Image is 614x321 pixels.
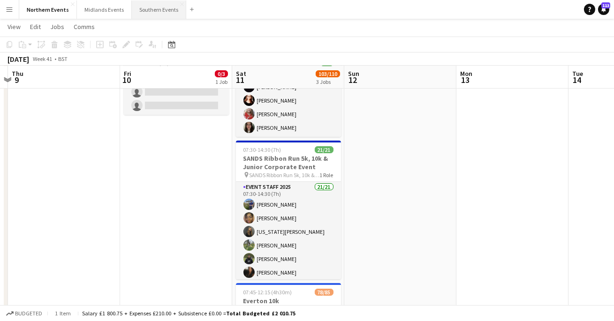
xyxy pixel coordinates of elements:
span: Mon [460,69,472,78]
div: [DATE] [8,54,29,64]
span: 10 [122,75,131,85]
span: 1 Role [320,172,334,179]
span: Tue [572,69,583,78]
span: 07:30-14:30 (7h) [243,146,281,153]
button: Northern Events [19,0,77,19]
span: Edit [30,22,41,31]
span: 11 [235,75,246,85]
h3: Everton 10k [236,297,341,305]
div: Salary £1 800.75 + Expenses £210.00 + Subsistence £0.00 = [82,310,296,317]
app-card-role: Kit Marshal4/406:45-12:15 (5h30m)[PERSON_NAME][PERSON_NAME][PERSON_NAME][PERSON_NAME] [236,64,341,137]
button: Midlands Events [77,0,132,19]
span: 103/110 [316,70,340,77]
span: Budgeted [15,310,42,317]
span: 21/21 [315,146,334,153]
span: Sat [236,69,246,78]
span: 07:45-12:15 (4h30m) [243,289,292,296]
span: View [8,22,21,31]
span: SANDS Ribbon Run 5k, 10k & Junior Corporate Event [250,172,320,179]
a: 113 [598,4,609,15]
div: BST [58,55,68,62]
span: 78/85 [315,289,334,296]
a: Edit [26,21,45,33]
span: Comms [74,22,95,31]
span: 9 [10,75,23,85]
span: 0/3 [215,70,228,77]
span: Sun [348,69,359,78]
span: 13 [459,75,472,85]
a: View [4,21,24,33]
h3: SANDS Ribbon Run 5k, 10k & Junior Corporate Event [236,154,341,171]
button: Southern Events [132,0,186,19]
app-job-card: 07:30-14:30 (7h)21/21SANDS Ribbon Run 5k, 10k & Junior Corporate Event SANDS Ribbon Run 5k, 10k &... [236,141,341,279]
span: 1 item [52,310,74,317]
span: 12 [347,75,359,85]
button: Budgeted [5,308,44,319]
span: Total Budgeted £2 010.75 [226,310,296,317]
div: 1 Job [215,78,227,85]
a: Jobs [46,21,68,33]
span: Jobs [50,22,64,31]
span: Thu [12,69,23,78]
span: Week 41 [31,55,54,62]
span: 113 [601,2,610,8]
div: 3 Jobs [316,78,340,85]
span: 14 [571,75,583,85]
span: Fri [124,69,131,78]
a: Comms [70,21,99,33]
